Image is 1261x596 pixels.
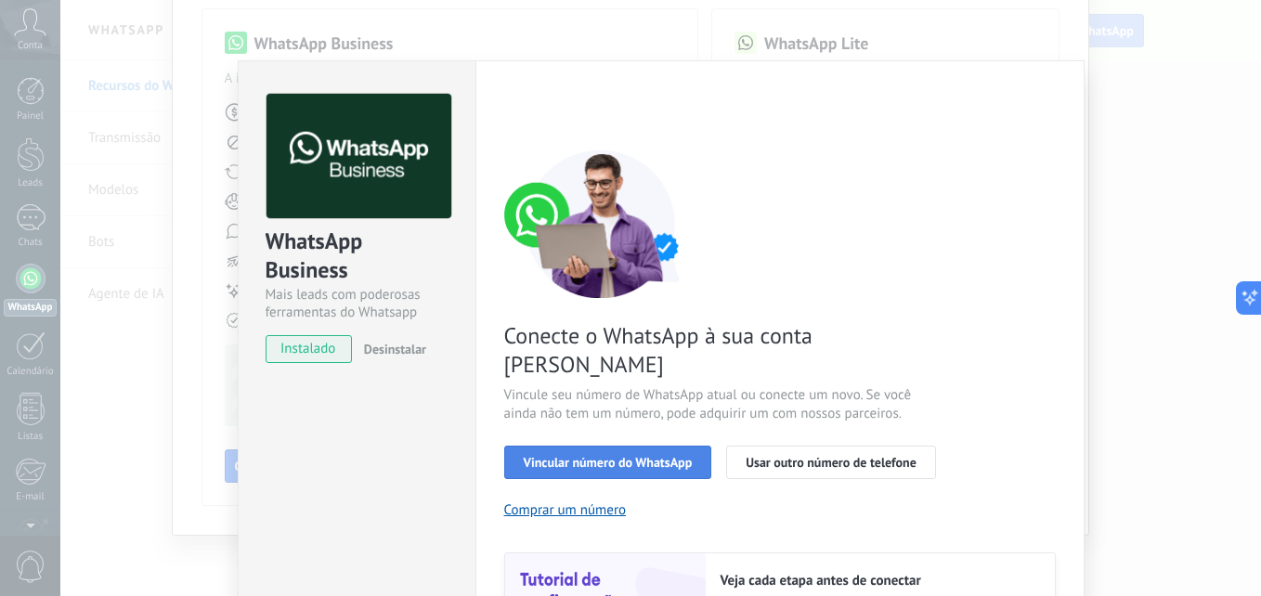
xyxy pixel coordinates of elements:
div: Mais leads com poderosas ferramentas do Whatsapp [266,286,448,321]
span: Conecte o WhatsApp à sua conta [PERSON_NAME] [504,321,946,379]
button: Vincular número do WhatsApp [504,446,712,479]
button: Comprar um número [504,501,627,519]
span: Vincule seu número de WhatsApp atual ou conecte um novo. Se você ainda não tem um número, pode ad... [504,386,946,423]
span: Vincular número do WhatsApp [524,456,693,469]
button: Desinstalar [357,335,426,363]
img: connect number [504,149,699,298]
span: instalado [266,335,351,363]
span: Usar outro número de telefone [746,456,916,469]
h2: Veja cada etapa antes de conectar [721,572,1036,590]
div: WhatsApp Business [266,227,448,286]
button: Usar outro número de telefone [726,446,936,479]
span: Desinstalar [364,341,426,357]
img: logo_main.png [266,94,451,219]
